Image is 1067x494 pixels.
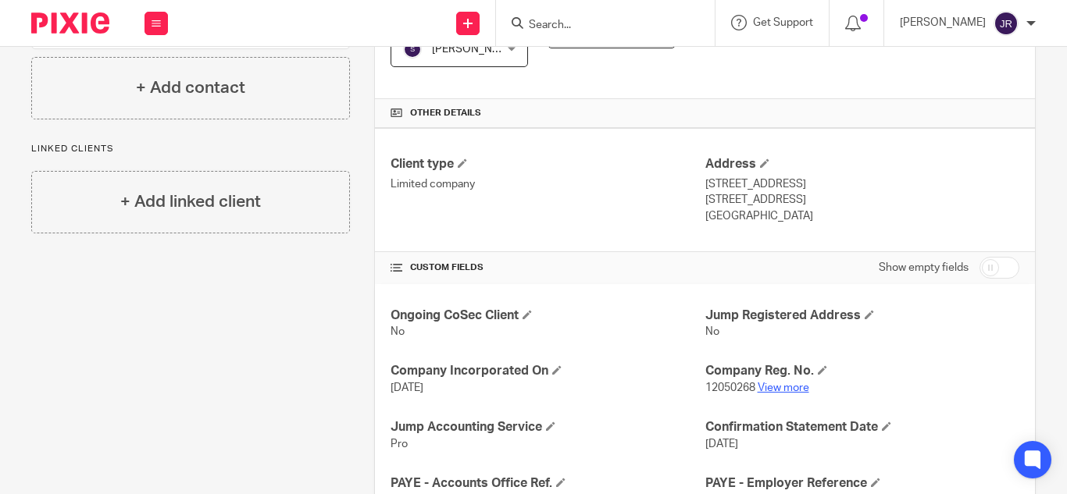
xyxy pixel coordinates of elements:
img: Pixie [31,12,109,34]
h4: Company Incorporated On [391,363,705,379]
h4: Address [705,156,1019,172]
span: [DATE] [705,439,738,450]
h4: PAYE - Accounts Office Ref. [391,475,705,492]
img: svg%3E [994,11,1019,36]
a: View more [758,382,809,393]
p: [PERSON_NAME] [900,15,986,30]
h4: Company Reg. No. [705,363,1019,379]
h4: Jump Accounting Service [391,419,705,435]
span: Get Support [753,17,813,28]
span: Pro [391,439,408,450]
p: [STREET_ADDRESS] [705,192,1019,208]
span: Other details [410,107,481,119]
h4: + Add linked client [120,190,261,214]
h4: Ongoing CoSec Client [391,307,705,324]
label: Show empty fields [879,260,969,275]
span: [DATE] [391,382,423,393]
span: No [705,326,719,337]
h4: Client type [391,156,705,172]
h4: Confirmation Statement Date [705,419,1019,435]
p: Linked clients [31,143,350,155]
p: [STREET_ADDRESS] [705,176,1019,192]
span: 12050268 [705,382,755,393]
span: [PERSON_NAME] S [432,44,527,55]
p: [GEOGRAPHIC_DATA] [705,208,1019,224]
input: Search [527,19,668,33]
span: No [391,326,405,337]
h4: Jump Registered Address [705,307,1019,324]
h4: + Add contact [136,76,245,100]
h4: PAYE - Employer Reference [705,475,1019,492]
h4: CUSTOM FIELDS [391,261,705,274]
p: Limited company [391,176,705,192]
img: svg%3E [403,40,422,59]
